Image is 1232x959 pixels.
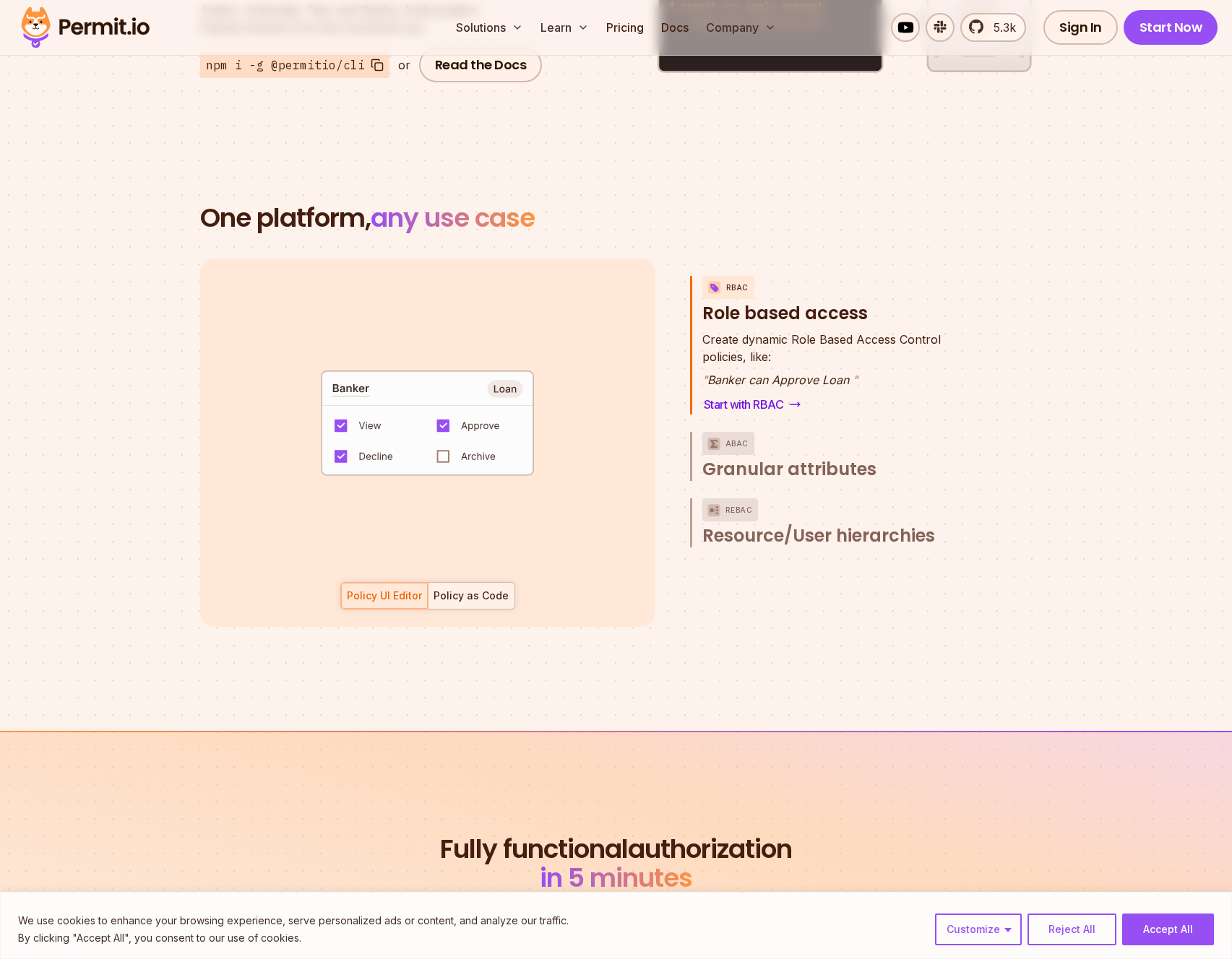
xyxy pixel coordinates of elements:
div: RBACRole based access [702,331,972,415]
span: 5.3k [985,19,1016,36]
p: ABAC [725,432,749,455]
span: Granular attributes [702,458,876,481]
button: Accept All [1122,914,1214,945]
a: 5.3k [960,13,1026,42]
span: in 5 minutes [540,859,692,896]
p: By clicking "Accept All", you consent to our use of cookies. [18,929,569,947]
h2: authorization [437,835,796,893]
p: ReBAC [725,498,753,521]
a: Docs [655,13,694,42]
a: Pricing [600,13,650,42]
button: Company [700,13,782,42]
p: policies, like: [702,331,941,365]
button: Policy as Code [428,582,515,609]
button: Solutions [450,13,529,42]
span: any use case [371,199,535,236]
button: Customize [935,914,1022,945]
p: We use cookies to enhance your browsing experience, serve personalized ads or content, and analyz... [18,912,569,929]
button: Reject All [1028,914,1116,945]
a: Start with RBAC [702,394,803,415]
a: Sign In [1043,10,1118,45]
img: Permit logo [14,3,156,52]
div: Policy as Code [434,589,509,603]
button: npm i -g @permitio/cli [200,52,389,78]
span: Resource/User hierarchies [702,524,935,547]
button: Learn [535,13,595,42]
span: npm i -g @permitio/cli [206,56,365,74]
span: " [853,373,858,387]
span: " [702,373,707,387]
p: Banker can Approve Loan [702,371,941,389]
a: Read the Docs [419,48,543,82]
button: ABACGranular attributes [702,432,972,481]
span: Fully functional [440,835,628,864]
button: ReBACResource/User hierarchies [702,498,972,547]
h2: One platform, [200,204,1033,233]
span: Create dynamic Role Based Access Control [702,331,941,348]
a: Start Now [1124,10,1218,45]
div: or [398,56,410,74]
